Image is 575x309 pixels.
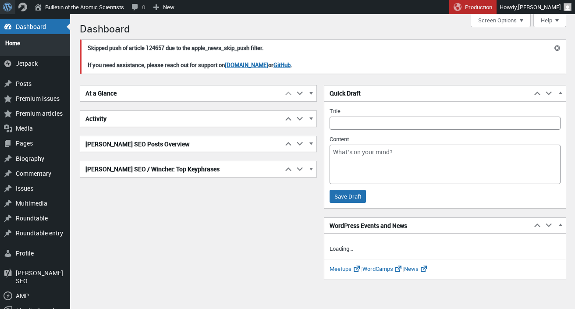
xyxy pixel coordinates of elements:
button: Move down [294,163,305,175]
p: Loading… [324,239,566,253]
h2: Activity [80,111,283,127]
button: Move down [294,138,305,149]
button: Move down [543,88,554,99]
button: Move up [532,220,543,231]
h2: At a Glance [80,85,283,101]
button: Move down [294,113,305,124]
button: Move up [283,113,294,124]
label: Title [330,107,341,115]
span: [PERSON_NAME] [518,3,561,11]
a: [DOMAIN_NAME] [225,61,268,69]
a: Meetups(opens in a new tab) [330,265,361,273]
strong: Skipped push of article 124657 due to the apple_news_skip_push filter. If you need assistance, pl... [88,44,292,69]
h2: [PERSON_NAME] SEO / Wincher: Top Keyphrases [80,161,283,177]
button: Move down [294,88,305,99]
h1: Dashboard [80,18,566,37]
input: Save Draft [330,190,366,203]
button: Move up [283,88,294,99]
h2: [PERSON_NAME] SEO Posts Overview [80,136,283,152]
button: Toggle panel: [554,88,566,99]
button: Dismiss this notice. [549,40,565,57]
button: Move up [532,88,543,99]
button: Toggle panel: WordPress Events and News [554,220,566,231]
button: Help [533,14,566,27]
button: Move up [283,138,294,149]
button: Move up [283,163,294,175]
button: Toggle panel: [PERSON_NAME] SEO Posts Overview [305,138,316,149]
button: Move down [543,220,554,231]
label: Content [330,135,349,143]
button: Toggle panel: [PERSON_NAME] SEO / Wincher: Top Keyphrases [305,163,316,175]
button: Toggle panel: At a Glance [305,88,316,99]
button: Screen Options [471,14,531,27]
a: News(opens in a new tab) [404,265,428,273]
p: | | [324,259,566,279]
a: GitHub [273,61,291,69]
h2: WordPress Events and News [324,218,532,234]
a: WordCamps(opens in a new tab) [362,265,403,273]
span: Quick Draft [330,89,361,98]
button: Toggle panel: Activity [305,113,316,124]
